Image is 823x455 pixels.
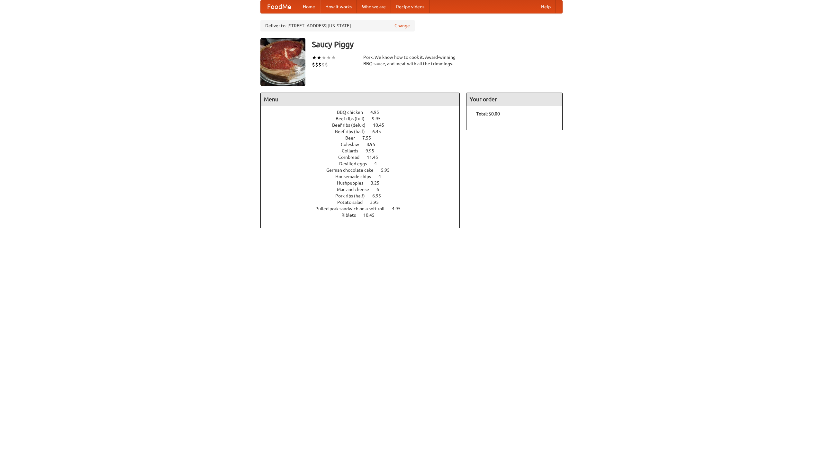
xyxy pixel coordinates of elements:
h3: Saucy Piggy [312,38,563,51]
a: Devilled eggs 4 [339,161,389,166]
li: $ [325,61,328,68]
li: ★ [326,54,331,61]
a: Potato salad 3.95 [337,200,391,205]
span: 9.95 [372,116,387,121]
span: 6.95 [372,193,387,198]
h4: Your order [466,93,562,106]
li: ★ [331,54,336,61]
span: 5.95 [381,168,396,173]
span: Beer [345,135,361,141]
span: 7.55 [362,135,377,141]
div: Pork. We know how to cook it. Award-winning BBQ sauce, and meat with all the trimmings. [363,54,460,67]
span: Collards [342,148,365,153]
a: Beef ribs (full) 9.95 [336,116,393,121]
span: Housemade chips [335,174,377,179]
span: 4 [378,174,387,179]
li: $ [315,61,318,68]
span: 3.25 [371,180,386,186]
span: 3.95 [370,200,385,205]
li: ★ [317,54,321,61]
span: Beef ribs (half) [335,129,371,134]
span: 10.45 [373,123,391,128]
span: 4.95 [370,110,385,115]
a: Hushpuppies 3.25 [337,180,391,186]
span: 8.95 [366,142,382,147]
b: Total: $0.00 [476,111,500,116]
span: Potato salad [337,200,369,205]
span: Pulled pork sandwich on a soft roll [315,206,391,211]
span: 6.45 [372,129,387,134]
span: Riblets [341,213,362,218]
a: Riblets 10.45 [341,213,386,218]
span: 4 [374,161,383,166]
a: Beef ribs (delux) 10.45 [332,123,396,128]
a: Collards 9.95 [342,148,386,153]
a: Cornbread 11.45 [338,155,390,160]
span: 10.45 [363,213,381,218]
a: Pulled pork sandwich on a soft roll 4.95 [315,206,412,211]
a: Mac and cheese 6 [337,187,391,192]
span: 9.95 [366,148,381,153]
a: FoodMe [261,0,298,13]
a: Help [536,0,556,13]
span: BBQ chicken [337,110,369,115]
a: Recipe videos [391,0,430,13]
a: Coleslaw 8.95 [341,142,387,147]
li: ★ [321,54,326,61]
img: angular.jpg [260,38,305,86]
h4: Menu [261,93,459,106]
span: Hushpuppies [337,180,370,186]
span: 11.45 [367,155,384,160]
a: German chocolate cake 5.95 [326,168,402,173]
a: Housemade chips 4 [335,174,393,179]
span: Beef ribs (delux) [332,123,372,128]
span: Cornbread [338,155,366,160]
li: $ [312,61,315,68]
span: German chocolate cake [326,168,380,173]
span: 4.95 [392,206,407,211]
a: Home [298,0,320,13]
li: $ [318,61,321,68]
li: $ [321,61,325,68]
span: Pork ribs (half) [335,193,371,198]
a: Beef ribs (half) 6.45 [335,129,393,134]
a: Beer 7.55 [345,135,383,141]
a: Pork ribs (half) 6.95 [335,193,393,198]
li: ★ [312,54,317,61]
span: 6 [376,187,385,192]
div: Deliver to: [STREET_ADDRESS][US_STATE] [260,20,415,32]
span: Mac and cheese [337,187,375,192]
span: Beef ribs (full) [336,116,371,121]
span: Coleslaw [341,142,366,147]
a: Change [394,23,410,29]
a: How it works [320,0,357,13]
span: Devilled eggs [339,161,373,166]
a: BBQ chicken 4.95 [337,110,391,115]
a: Who we are [357,0,391,13]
